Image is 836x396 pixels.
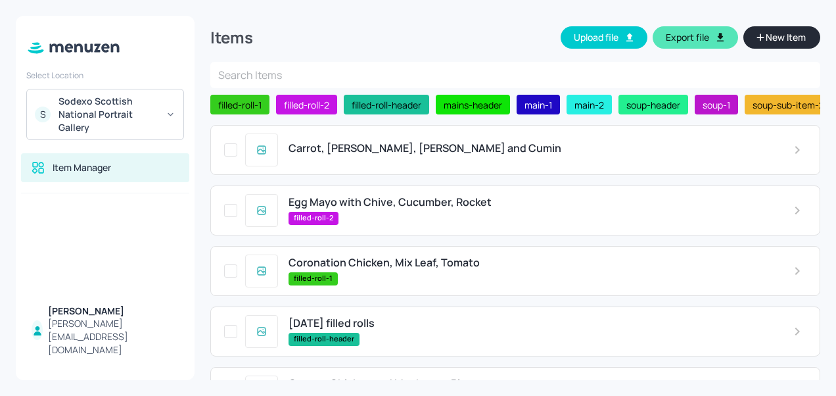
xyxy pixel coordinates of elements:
[58,95,158,134] div: Sodexo Scottish National Portrait Gallery
[48,305,179,318] div: [PERSON_NAME]
[289,212,338,224] span: filled-roll-2
[48,317,179,357] div: [PERSON_NAME][EMAIL_ADDRESS][DOMAIN_NAME]
[210,62,820,88] input: Search Items
[53,161,111,174] div: Item Manager
[279,98,335,112] span: filled-roll-2
[344,95,429,114] div: filled-roll-header
[289,257,480,269] span: Coronation Chicken, Mix Leaf, Tomato
[436,95,510,114] div: mains-header
[743,26,820,49] button: New Item
[697,98,735,112] span: soup-1
[346,98,427,112] span: filled-roll-header
[567,95,612,114] div: main-2
[517,95,560,114] div: main-1
[569,98,609,112] span: main-2
[26,70,184,81] div: Select Location
[289,378,467,390] span: Creamy Chicken and Mushroom Pie
[213,98,267,112] span: filled-roll-1
[210,95,269,114] div: filled-roll-1
[276,95,337,114] div: filled-roll-2
[747,98,829,112] span: soup-sub-item-2
[289,334,360,345] span: filled-roll-header
[695,95,738,114] div: soup-1
[764,30,807,45] span: New Item
[519,98,557,112] span: main-1
[618,95,688,114] div: soup-header
[653,26,738,49] button: Export file
[289,273,338,284] span: filled-roll-1
[621,98,685,112] span: soup-header
[289,317,375,330] span: [DATE] filled rolls
[561,26,647,49] button: Upload file
[289,196,492,209] span: Egg Mayo with Chive, Cucumber, Rocket
[210,27,253,48] div: Items
[289,142,561,155] span: Carrot, [PERSON_NAME], [PERSON_NAME] and Cumin
[35,107,51,122] div: S
[438,98,507,112] span: mains-header
[745,95,832,114] div: soup-sub-item-2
